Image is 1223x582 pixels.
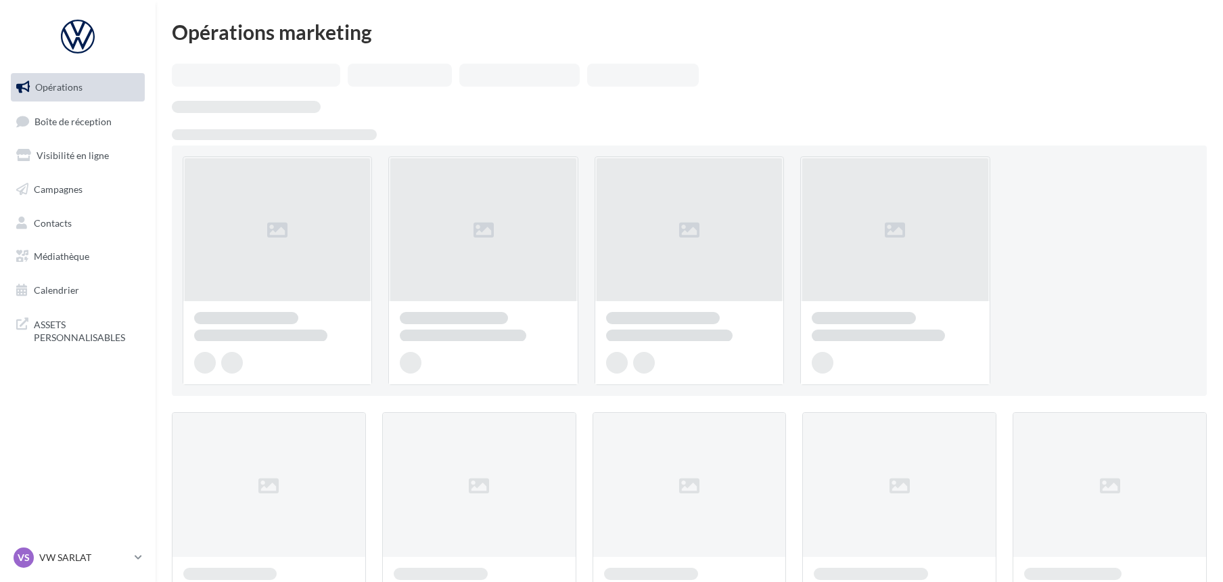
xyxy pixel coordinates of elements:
[8,242,147,271] a: Médiathèque
[172,22,1207,42] div: Opérations marketing
[34,183,83,195] span: Campagnes
[35,81,83,93] span: Opérations
[8,175,147,204] a: Campagnes
[8,209,147,238] a: Contacts
[11,545,145,570] a: VS VW SARLAT
[39,551,129,564] p: VW SARLAT
[34,250,89,262] span: Médiathèque
[18,551,30,564] span: VS
[8,73,147,102] a: Opérations
[37,150,109,161] span: Visibilité en ligne
[34,115,112,127] span: Boîte de réception
[8,107,147,136] a: Boîte de réception
[34,315,139,344] span: ASSETS PERSONNALISABLES
[8,276,147,305] a: Calendrier
[34,217,72,228] span: Contacts
[8,141,147,170] a: Visibilité en ligne
[34,284,79,296] span: Calendrier
[8,310,147,350] a: ASSETS PERSONNALISABLES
